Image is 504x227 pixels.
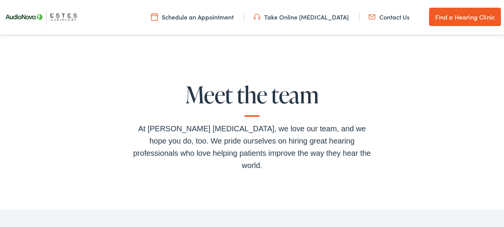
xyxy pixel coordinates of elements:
[254,13,260,21] img: utility icon
[130,82,374,117] h2: Meet the team
[130,122,374,171] div: At [PERSON_NAME] [MEDICAL_DATA], we love our team, and we hope you do, too. We pride ourselves on...
[151,13,234,21] a: Schedule an Appointment
[369,13,410,21] a: Contact Us
[151,13,158,21] img: utility icon
[254,13,349,21] a: Take Online [MEDICAL_DATA]
[429,8,501,26] a: Find a Hearing Clinic
[369,13,376,21] img: utility icon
